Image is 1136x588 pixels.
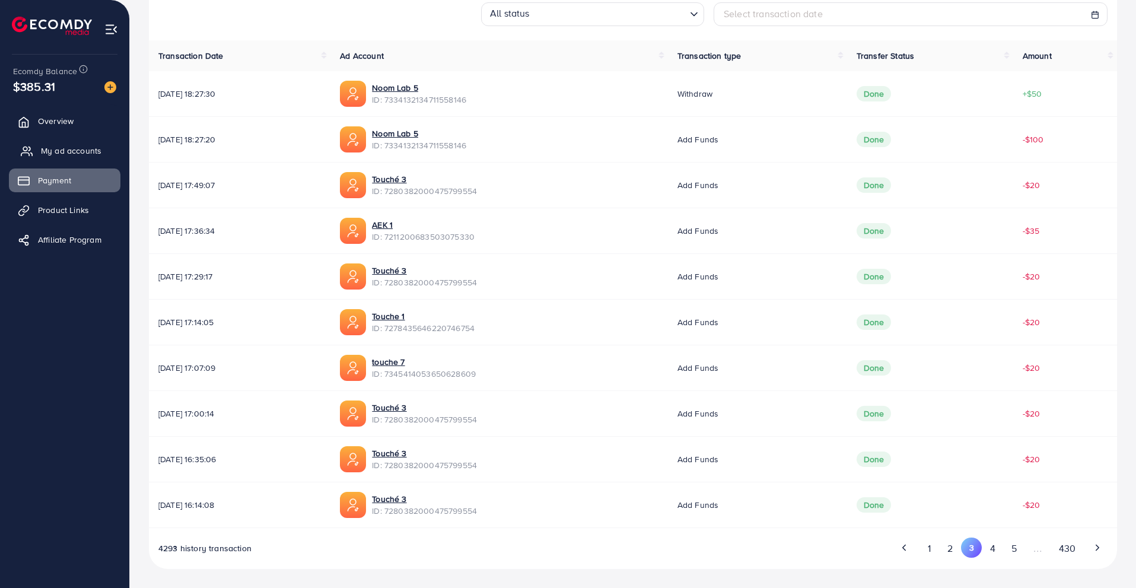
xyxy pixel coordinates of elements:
[372,310,475,322] a: Touche 1
[340,309,366,335] img: ic-ads-acc.e4c84228.svg
[340,446,366,472] img: ic-ads-acc.e4c84228.svg
[38,115,74,127] span: Overview
[857,50,914,62] span: Transfer Status
[372,402,477,414] a: Touché 3
[158,362,321,374] span: [DATE] 17:07:09
[158,271,321,282] span: [DATE] 17:29:17
[857,223,892,239] span: Done
[372,493,477,505] a: Touché 3
[104,23,118,36] img: menu
[158,134,321,145] span: [DATE] 18:27:20
[9,198,120,222] a: Product Links
[340,50,384,62] span: Ad Account
[372,505,477,517] span: ID: 7280382000475799554
[1023,88,1042,100] span: +$50
[677,179,718,191] span: Add funds
[677,362,718,374] span: Add funds
[677,50,742,62] span: Transaction type
[1023,316,1040,328] span: -$20
[488,4,532,23] span: All status
[158,453,321,465] span: [DATE] 16:35:06
[677,316,718,328] span: Add funds
[724,7,823,20] span: Select transaction date
[1023,50,1052,62] span: Amount
[372,459,477,471] span: ID: 7280382000475799554
[104,81,116,93] img: image
[677,408,718,419] span: Add funds
[1023,179,1040,191] span: -$20
[9,139,120,163] a: My ad accounts
[372,414,477,425] span: ID: 7280382000475799554
[372,94,466,106] span: ID: 7334132134711558146
[372,185,477,197] span: ID: 7280382000475799554
[372,276,477,288] span: ID: 7280382000475799554
[158,179,321,191] span: [DATE] 17:49:07
[158,542,252,554] span: 4293 history transaction
[38,234,101,246] span: Affiliate Program
[1003,538,1024,560] button: Go to page 5
[1051,538,1083,560] button: Go to page 430
[677,134,718,145] span: Add funds
[340,126,366,152] img: ic-ads-acc.e4c84228.svg
[481,2,704,26] div: Search for option
[982,538,1003,560] button: Go to page 4
[372,356,476,368] a: touche 7
[372,231,475,243] span: ID: 7211200683503075330
[1023,408,1040,419] span: -$20
[677,88,712,100] span: Withdraw
[1023,499,1040,511] span: -$20
[340,172,366,198] img: ic-ads-acc.e4c84228.svg
[12,17,92,35] img: logo
[372,219,475,231] a: AEK 1
[340,218,366,244] img: ic-ads-acc.e4c84228.svg
[372,128,466,139] a: Noom Lab 5
[158,408,321,419] span: [DATE] 17:00:14
[9,109,120,133] a: Overview
[372,139,466,151] span: ID: 7334132134711558146
[677,453,718,465] span: Add funds
[1023,271,1040,282] span: -$20
[13,78,55,95] span: $385.31
[38,174,71,186] span: Payment
[13,65,77,77] span: Ecomdy Balance
[1023,134,1044,145] span: -$100
[340,263,366,290] img: ic-ads-acc.e4c84228.svg
[41,145,101,157] span: My ad accounts
[857,452,892,467] span: Done
[340,492,366,518] img: ic-ads-acc.e4c84228.svg
[372,82,466,94] a: Noom Lab 5
[372,265,477,276] a: Touché 3
[677,499,718,511] span: Add funds
[340,355,366,381] img: ic-ads-acc.e4c84228.svg
[372,447,477,459] a: Touché 3
[1086,535,1127,579] iframe: Chat
[9,228,120,252] a: Affiliate Program
[857,406,892,421] span: Done
[158,225,321,237] span: [DATE] 17:36:34
[857,132,892,147] span: Done
[38,204,89,216] span: Product Links
[158,88,321,100] span: [DATE] 18:27:30
[677,271,718,282] span: Add funds
[372,322,475,334] span: ID: 7278435646220746754
[940,538,961,560] button: Go to page 2
[857,86,892,101] span: Done
[158,50,224,62] span: Transaction Date
[533,4,685,23] input: Search for option
[340,81,366,107] img: ic-ads-acc.e4c84228.svg
[857,497,892,513] span: Done
[895,538,915,558] button: Go to previous page
[1023,225,1040,237] span: -$35
[1023,362,1040,374] span: -$20
[677,225,718,237] span: Add funds
[857,177,892,193] span: Done
[158,316,321,328] span: [DATE] 17:14:05
[857,314,892,330] span: Done
[340,401,366,427] img: ic-ads-acc.e4c84228.svg
[1023,453,1040,465] span: -$20
[372,173,477,185] a: Touché 3
[372,368,476,380] span: ID: 7345414053650628609
[857,360,892,376] span: Done
[961,538,982,558] button: Go to page 3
